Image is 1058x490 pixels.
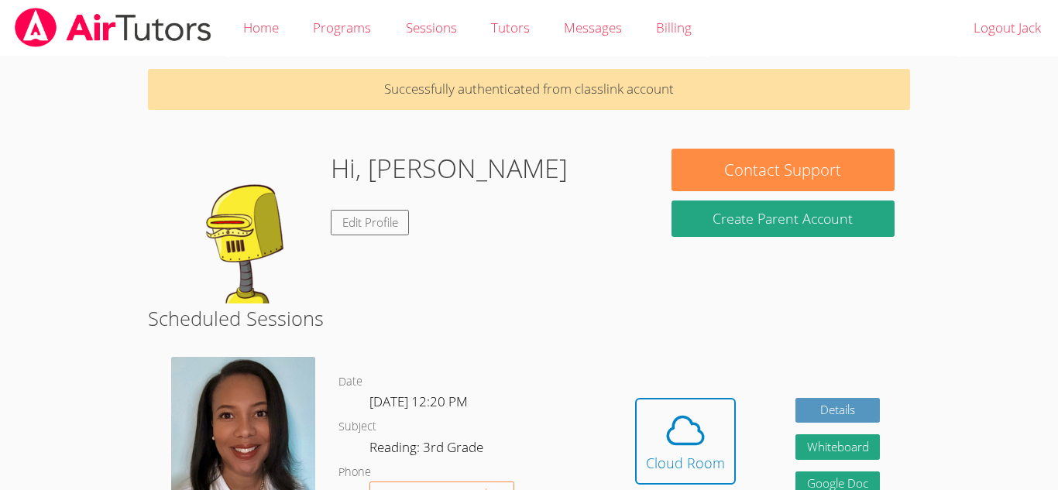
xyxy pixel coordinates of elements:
[564,19,622,36] span: Messages
[338,463,371,482] dt: Phone
[338,372,362,392] dt: Date
[672,149,895,191] button: Contact Support
[795,398,881,423] a: Details
[369,392,468,410] span: [DATE] 12:20 PM
[369,437,486,463] dd: Reading: 3rd Grade
[672,200,895,237] button: Create Parent Account
[13,8,213,47] img: airtutors_banner-c4298cdbf04f3fff15de1276eac7730deb9818008684d7c2e4769d2f7ddbe033.png
[646,452,725,474] div: Cloud Room
[163,149,318,303] img: default.png
[635,398,736,485] button: Cloud Room
[331,149,568,188] h1: Hi, [PERSON_NAME]
[338,417,376,437] dt: Subject
[795,434,881,460] button: Whiteboard
[331,210,410,235] a: Edit Profile
[148,303,910,333] h2: Scheduled Sessions
[148,69,910,110] p: Successfully authenticated from classlink account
